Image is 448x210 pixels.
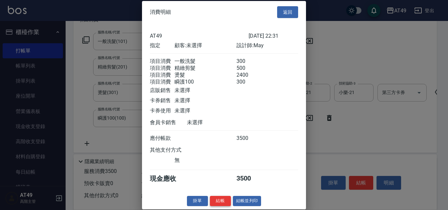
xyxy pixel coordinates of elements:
div: 顧客: 未選擇 [174,42,236,49]
div: 未選擇 [187,119,249,126]
button: 掛單 [187,196,208,206]
div: 其他支付方式 [150,147,199,154]
div: 500 [236,65,261,72]
div: 300 [236,58,261,65]
div: 無 [174,157,236,164]
div: 會員卡銷售 [150,119,187,126]
span: 消費明細 [150,9,171,15]
div: 項目消費 [150,72,174,79]
div: 店販銷售 [150,87,174,94]
div: AT49 [150,33,249,39]
button: 結帳並列印 [233,196,261,206]
div: 精緻剪髮 [174,65,236,72]
div: 瞬護100 [174,79,236,86]
div: 燙髮 [174,72,236,79]
div: 指定 [150,42,174,49]
div: 300 [236,79,261,86]
div: 未選擇 [174,87,236,94]
div: 2400 [236,72,261,79]
div: 一般洗髮 [174,58,236,65]
div: 項目消費 [150,65,174,72]
div: 項目消費 [150,58,174,65]
button: 返回 [277,6,298,18]
div: 3500 [236,135,261,142]
div: 未選擇 [174,107,236,114]
div: 項目消費 [150,79,174,86]
div: 現金應收 [150,174,187,183]
div: [DATE] 22:31 [249,33,298,39]
div: 卡券使用 [150,107,174,114]
div: 卡券銷售 [150,97,174,104]
button: 結帳 [210,196,231,206]
div: 應付帳款 [150,135,174,142]
div: 3500 [236,174,261,183]
div: 設計師: May [236,42,298,49]
div: 未選擇 [174,97,236,104]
